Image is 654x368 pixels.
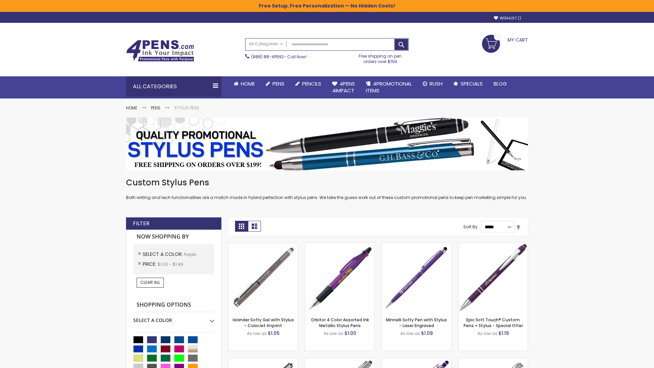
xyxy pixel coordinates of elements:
[498,330,509,337] span: $1.19
[494,16,521,21] a: Wishlist
[448,76,488,91] a: Specials
[158,261,183,267] span: $1.00 - $1.99
[229,358,298,364] a: Avendale Velvet Touch Stylus Gel Pen-Purple
[400,331,420,336] span: As low as
[305,243,374,312] img: Orbitor 4 Color Assorted Ink Metallic Stylus Pens-Purple
[229,243,298,248] a: Islander Softy Gel with Stylus - ColorJet Imprint-Purple
[133,230,214,244] strong: Now Shopping by
[137,278,164,287] a: Clear All
[327,76,360,98] a: 4Pens4impact
[430,80,442,87] span: Rush
[126,177,528,188] h1: Custom Stylus Pens
[305,358,374,364] a: Tres-Chic with Stylus Metal Pen - Standard Laser-Purple
[458,243,528,248] a: 4P-MS8B-Purple
[235,221,248,232] strong: Grid
[272,80,284,87] span: Pens
[133,298,214,312] strong: Shopping Options
[382,243,451,248] a: Minnelli Softy Pen with Stylus - Laser Engraved-Purple
[324,331,343,336] span: As low as
[488,76,512,91] a: Blog
[421,330,433,337] span: $1.08
[140,279,160,285] span: Clear All
[126,118,528,170] img: Stylus Pens
[382,358,451,364] a: Phoenix Softy with Stylus Pen - Laser-Purple
[229,243,298,312] img: Islander Softy Gel with Stylus - ColorJet Imprint-Purple
[174,105,199,111] strong: Stylus Pens
[247,331,267,336] span: As low as
[478,331,497,336] span: As low as
[463,224,478,230] label: Sort By
[241,80,255,87] span: Home
[133,312,214,324] div: Select A Color
[126,177,528,201] div: Both writing and tech functionalities are a match made in hybrid perfection with stylus pens. We ...
[143,251,184,258] span: Select A Color
[458,243,528,312] img: 4P-MS8B-Purple
[184,251,196,257] span: Purple
[360,76,417,98] a: 4PROMOTIONALITEMS
[464,317,523,328] a: Epic Soft Touch® Custom Pens + Stylus - Special Offer
[143,261,158,267] span: Price
[233,317,294,328] a: Islander Softy Gel with Stylus - ColorJet Imprint
[133,220,150,227] strong: Filter
[260,76,290,91] a: Pens
[249,41,283,47] span: All Categories
[332,80,355,94] span: 4Pens 4impact
[228,76,260,91] a: Home
[417,76,448,91] a: Rush
[268,330,280,337] span: $1.05
[494,80,507,87] span: Blog
[126,40,194,62] img: 4Pens Custom Pens and Promotional Products
[290,76,327,91] a: Pencils
[386,317,447,328] a: Minnelli Softy Pen with Stylus - Laser Engraved
[366,80,412,94] span: 4PROMOTIONAL ITEMS
[251,54,284,60] a: (888) 88-4PENS
[302,80,321,87] span: Pencils
[151,105,160,111] a: Pens
[382,243,451,312] img: Minnelli Softy Pen with Stylus - Laser Engraved-Purple
[251,54,307,60] span: - Call Now!
[126,76,221,97] div: All Categories
[126,105,137,111] a: Home
[352,51,409,64] div: Free shipping on pen orders over $199
[246,39,286,50] a: All Categories
[344,330,356,337] span: $1.00
[305,243,374,248] a: Orbitor 4 Color Assorted Ink Metallic Stylus Pens-Purple
[311,317,369,328] a: Orbitor 4 Color Assorted Ink Metallic Stylus Pens
[458,358,528,364] a: Tres-Chic Touch Pen - Standard Laser-Purple
[461,80,483,87] span: Specials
